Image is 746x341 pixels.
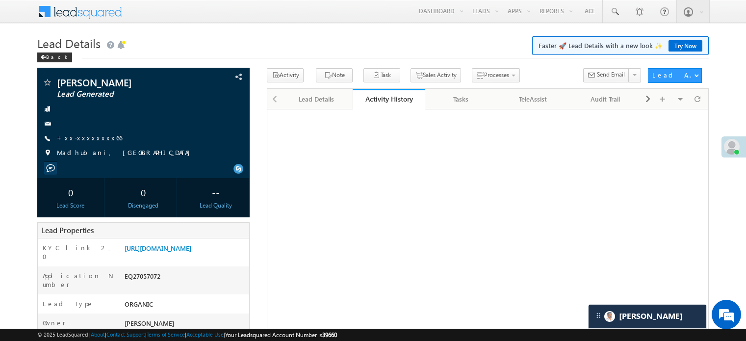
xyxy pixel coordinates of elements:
[597,70,625,79] span: Send Email
[322,331,337,339] span: 39660
[106,331,145,338] a: Contact Support
[594,312,602,319] img: carter-drag
[37,52,77,60] a: Back
[505,93,561,105] div: TeleAssist
[43,243,114,261] label: KYC link 2_0
[57,148,195,158] span: Madhubani, [GEOGRAPHIC_DATA]
[43,271,114,289] label: Application Number
[288,93,344,105] div: Lead Details
[619,312,683,321] span: Carter
[604,311,615,322] img: Carter
[57,78,188,87] span: [PERSON_NAME]
[42,225,94,235] span: Lead Properties
[43,299,94,308] label: Lead Type
[40,201,102,210] div: Lead Score
[225,331,337,339] span: Your Leadsquared Account Number is
[411,68,461,82] button: Sales Activity
[669,40,702,52] a: Try Now
[37,52,72,62] div: Back
[583,68,629,82] button: Send Email
[91,331,105,338] a: About
[122,299,249,313] div: ORGANIC
[186,331,224,338] a: Acceptable Use
[652,71,694,79] div: Lead Actions
[539,41,702,51] span: Faster 🚀 Lead Details with a new look ✨
[125,319,174,327] span: [PERSON_NAME]
[37,330,337,340] span: © 2025 LeadSquared | | | | |
[112,201,174,210] div: Disengaged
[363,68,400,82] button: Task
[37,35,101,51] span: Lead Details
[267,68,304,82] button: Activity
[353,89,425,109] a: Activity History
[433,93,489,105] div: Tasks
[185,201,247,210] div: Lead Quality
[570,89,642,109] a: Audit Trail
[112,183,174,201] div: 0
[281,89,353,109] a: Lead Details
[43,318,66,327] label: Owner
[185,183,247,201] div: --
[57,133,122,142] a: +xx-xxxxxxxx66
[360,94,417,104] div: Activity History
[122,271,249,285] div: EQ27057072
[125,244,191,252] a: [URL][DOMAIN_NAME]
[147,331,185,338] a: Terms of Service
[425,89,497,109] a: Tasks
[497,89,569,109] a: TeleAssist
[57,89,188,99] span: Lead Generated
[316,68,353,82] button: Note
[40,183,102,201] div: 0
[578,93,633,105] div: Audit Trail
[648,68,702,83] button: Lead Actions
[472,68,520,82] button: Processes
[588,304,707,329] div: carter-dragCarter[PERSON_NAME]
[484,71,509,79] span: Processes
